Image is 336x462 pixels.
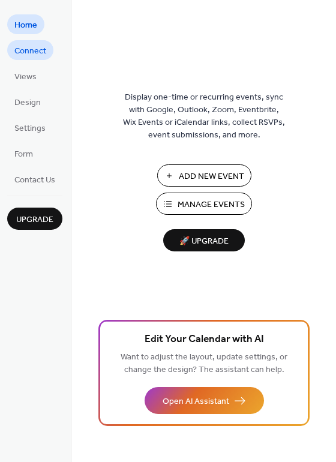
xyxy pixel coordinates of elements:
span: 🚀 Upgrade [170,233,238,250]
button: Upgrade [7,208,62,230]
a: Contact Us [7,169,62,189]
span: Home [14,19,37,32]
span: Design [14,97,41,109]
button: Manage Events [156,193,252,215]
a: Connect [7,40,53,60]
a: Views [7,66,44,86]
span: Views [14,71,37,83]
a: Settings [7,118,53,137]
span: Manage Events [178,199,245,211]
button: 🚀 Upgrade [163,229,245,251]
a: Home [7,14,44,34]
a: Design [7,92,48,112]
span: Upgrade [16,214,53,226]
span: Connect [14,45,46,58]
button: Add New Event [157,164,251,187]
span: Settings [14,122,46,135]
span: Want to adjust the layout, update settings, or change the design? The assistant can help. [121,349,287,378]
span: Edit Your Calendar with AI [145,331,264,348]
button: Open AI Assistant [145,387,264,414]
span: Display one-time or recurring events, sync with Google, Outlook, Zoom, Eventbrite, Wix Events or ... [123,91,285,142]
span: Add New Event [179,170,244,183]
span: Contact Us [14,174,55,187]
span: Open AI Assistant [163,395,229,408]
span: Form [14,148,33,161]
a: Form [7,143,40,163]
